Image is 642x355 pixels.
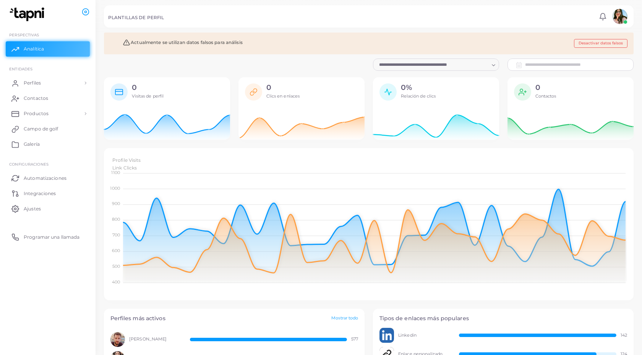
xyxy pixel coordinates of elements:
[24,175,66,181] font: Automatizaciones
[6,75,90,91] a: Perfiles
[610,9,629,24] a: avatar
[110,315,165,322] font: Perfiles más activos
[6,170,90,186] a: Automatizaciones
[131,40,243,45] font: Actualmente se utilizan datos falsos para análisis
[112,232,120,238] tspan: 700
[535,83,540,92] font: 0
[132,93,164,99] font: Visitas de perfil
[379,328,394,343] img: avatar
[24,141,40,147] font: Galería
[6,201,90,216] a: Ajustes
[24,234,79,240] font: Programar una llamada
[24,111,49,116] font: Productos
[6,121,90,137] a: Campo de golf
[351,336,358,342] font: 577
[6,41,90,57] a: Analítica
[112,165,137,171] span: Link Clicks
[535,93,556,99] font: Contactos
[379,315,469,322] font: Tipos de enlaces más populares
[24,206,41,212] font: Ajustes
[574,39,627,48] button: Desactivar datos falsos
[24,126,58,132] font: Campo de golf
[401,93,436,99] font: Relación de clics
[112,157,141,163] span: Profile Visits
[266,93,300,99] font: Clics en enlaces
[398,332,417,338] font: Linkedin
[9,162,49,166] font: Configuraciones
[373,59,499,71] div: Buscar opción
[110,332,125,347] img: avatar
[24,191,56,196] font: Integraciones
[331,315,358,322] a: Mostrar todo
[6,229,90,244] a: Programar una llamada
[112,248,120,253] tspan: 600
[612,9,627,24] img: avatar
[110,185,120,191] tspan: 1000
[9,33,39,37] font: PERSPECTIVAS
[112,201,120,206] tspan: 900
[6,186,90,201] a: Integraciones
[9,67,32,71] font: ENTIDADES
[331,315,358,321] font: Mostrar todo
[112,279,120,284] tspan: 400
[24,95,48,101] font: Contactos
[112,217,120,222] tspan: 800
[266,83,271,92] font: 0
[24,80,41,86] font: Perfiles
[621,332,627,338] font: 142
[6,91,90,106] a: Contactos
[24,46,44,52] font: Analítica
[129,336,167,342] font: [PERSON_NAME]
[112,263,120,269] tspan: 500
[7,7,49,21] img: logo
[401,83,412,92] font: 0%
[108,15,164,20] font: PLANTILLAS DE PERFIL
[579,41,623,46] font: Desactivar datos falsos
[132,83,137,92] font: 0
[6,106,90,121] a: Productos
[376,60,489,69] input: Buscar opción
[111,169,120,175] tspan: 1100
[6,137,90,152] a: Galería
